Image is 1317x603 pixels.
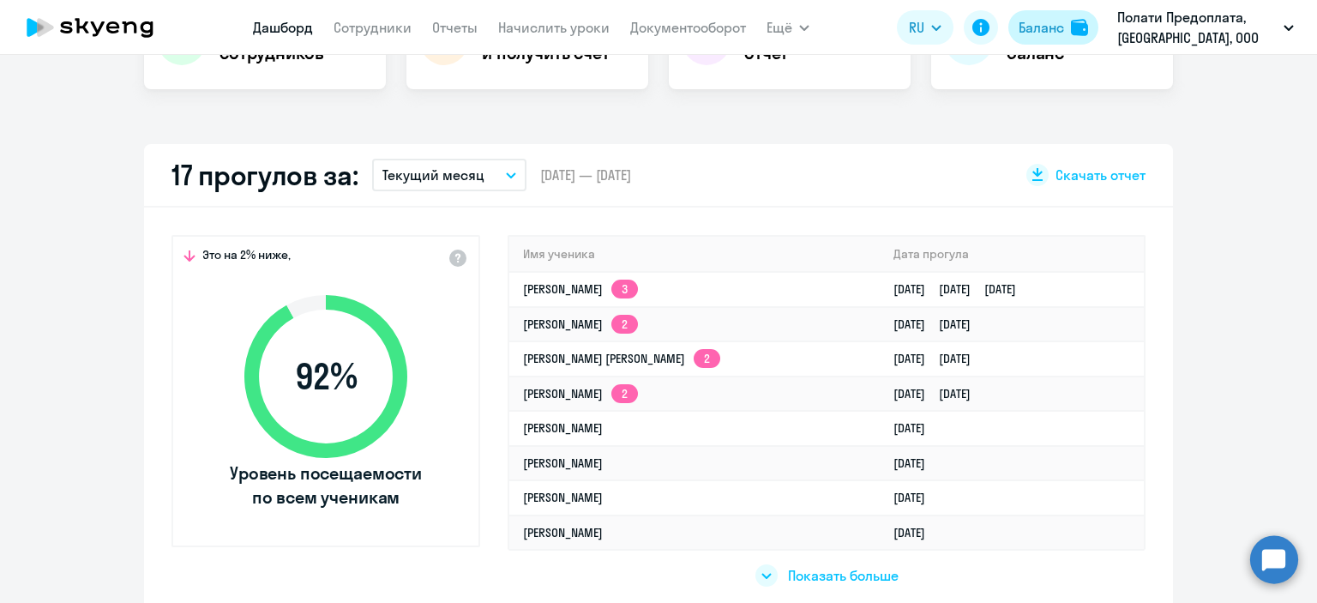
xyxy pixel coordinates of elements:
a: Сотрудники [334,19,412,36]
a: Отчеты [432,19,478,36]
a: [DATE] [893,490,939,505]
a: Документооборот [630,19,746,36]
a: [PERSON_NAME] [523,525,603,540]
a: [PERSON_NAME]2 [523,317,638,332]
button: Текущий месяц [372,159,526,191]
button: RU [897,10,953,45]
a: [DATE] [893,420,939,436]
a: [PERSON_NAME] [PERSON_NAME]2 [523,351,720,366]
a: [DATE][DATE] [893,317,984,332]
a: [PERSON_NAME] [523,490,603,505]
th: Имя ученика [509,237,880,272]
p: Текущий месяц [382,165,484,185]
span: Показать больше [788,566,899,585]
a: [PERSON_NAME]2 [523,386,638,401]
app-skyeng-badge: 2 [694,349,720,368]
div: Баланс [1019,17,1064,38]
a: [PERSON_NAME]3 [523,281,638,297]
span: Это на 2% ниже, [202,247,291,268]
span: Ещё [767,17,792,38]
a: [PERSON_NAME] [523,455,603,471]
a: Начислить уроки [498,19,610,36]
span: Скачать отчет [1055,166,1146,184]
a: [DATE] [893,455,939,471]
a: [DATE][DATE] [893,386,984,401]
app-skyeng-badge: 2 [611,384,638,403]
span: [DATE] — [DATE] [540,166,631,184]
a: [PERSON_NAME] [523,420,603,436]
span: 92 % [227,356,424,397]
h2: 17 прогулов за: [171,158,358,192]
th: Дата прогула [880,237,1144,272]
img: balance [1071,19,1088,36]
a: [DATE] [893,525,939,540]
p: Полати Предоплата, [GEOGRAPHIC_DATA], ООО [1117,7,1277,48]
button: Полати Предоплата, [GEOGRAPHIC_DATA], ООО [1109,7,1302,48]
button: Ещё [767,10,809,45]
a: [DATE][DATE] [893,351,984,366]
a: [DATE][DATE][DATE] [893,281,1030,297]
app-skyeng-badge: 2 [611,315,638,334]
app-skyeng-badge: 3 [611,280,638,298]
a: Дашборд [253,19,313,36]
button: Балансbalance [1008,10,1098,45]
span: RU [909,17,924,38]
span: Уровень посещаемости по всем ученикам [227,461,424,510]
